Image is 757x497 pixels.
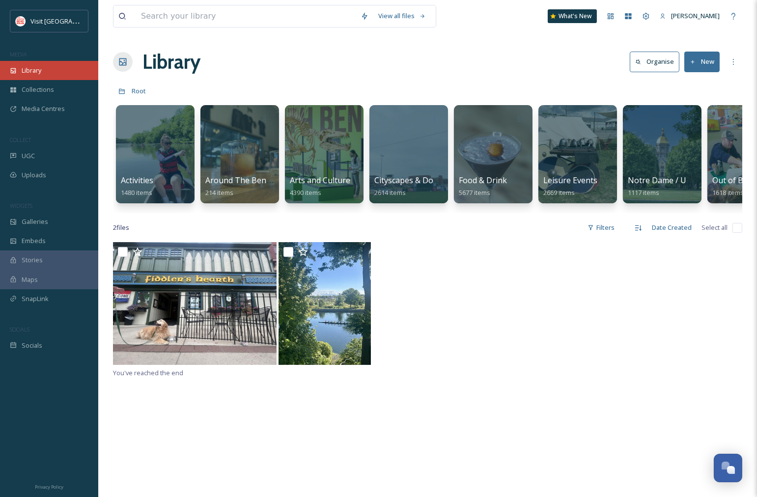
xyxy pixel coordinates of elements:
span: UGC [22,151,35,161]
span: Visit [GEOGRAPHIC_DATA] [30,16,107,26]
a: Library [142,47,200,77]
a: View all files [373,6,431,26]
a: Organise [630,52,684,72]
span: Around The Bend Series [205,175,295,186]
img: ext_1757172558.809342_beth@bethgraybill.com-IMG_7871.jpeg [113,242,277,365]
span: Select all [701,223,728,232]
button: Open Chat [714,454,742,482]
input: Search your library [136,5,356,27]
span: SOCIALS [10,326,29,333]
a: [PERSON_NAME] [655,6,725,26]
a: What's New [548,9,597,23]
span: Root [132,86,146,95]
span: 2614 items [374,188,406,197]
span: Uploads [22,170,46,180]
span: Privacy Policy [35,484,63,490]
span: 4390 items [290,188,321,197]
span: 1618 items [712,188,744,197]
span: 1117 items [628,188,659,197]
span: Library [22,66,41,75]
a: Root [132,85,146,97]
span: Activities [121,175,153,186]
a: Notre Dame / Universities1117 items [628,176,724,197]
span: [PERSON_NAME] [671,11,720,20]
span: Food & Drink [459,175,507,186]
a: Arts and Culture4390 items [290,176,350,197]
a: Activities1480 items [121,176,153,197]
span: Stories [22,255,43,265]
span: 2 file s [113,223,129,232]
a: Cityscapes & Downtowns2614 items [374,176,467,197]
span: Embeds [22,236,46,246]
button: Organise [630,52,679,72]
span: COLLECT [10,136,31,143]
a: Privacy Policy [35,480,63,492]
span: 1480 items [121,188,152,197]
span: Maps [22,275,38,284]
span: SnapLink [22,294,49,304]
span: 2669 items [543,188,575,197]
div: Date Created [647,218,697,237]
span: You've reached the end [113,368,183,377]
img: vsbm-stackedMISH_CMYKlogo2017.jpg [16,16,26,26]
a: Around The Bend Series214 items [205,176,295,197]
span: Media Centres [22,104,65,113]
img: ext_1757172512.077718_beth@bethgraybill.com-IMG_7949.jpeg [279,242,371,365]
span: Notre Dame / Universities [628,175,724,186]
span: MEDIA [10,51,27,58]
span: Leisure Events [543,175,597,186]
a: Food & Drink5677 items [459,176,507,197]
span: 5677 items [459,188,490,197]
button: New [684,52,720,72]
span: Socials [22,341,42,350]
span: Collections [22,85,54,94]
span: Cityscapes & Downtowns [374,175,467,186]
span: 214 items [205,188,233,197]
a: Leisure Events2669 items [543,176,597,197]
span: Arts and Culture [290,175,350,186]
div: Filters [583,218,619,237]
span: Galleries [22,217,48,226]
span: WIDGETS [10,202,32,209]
